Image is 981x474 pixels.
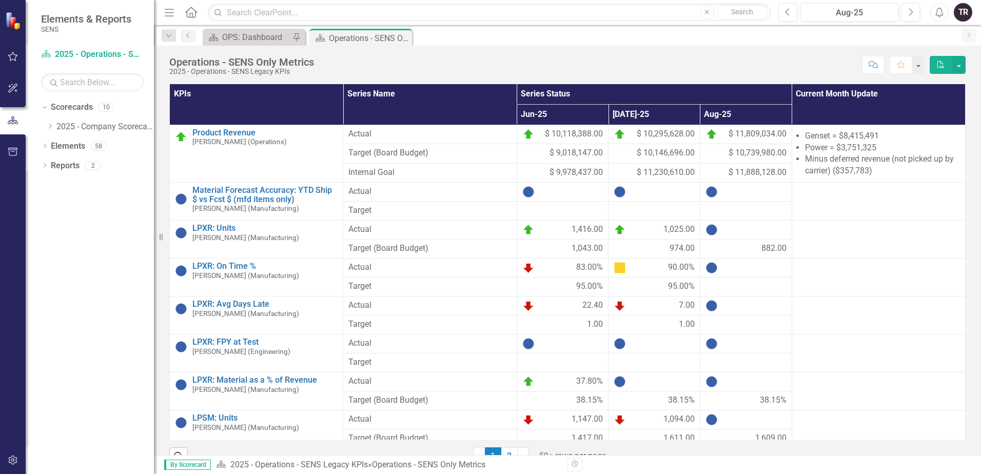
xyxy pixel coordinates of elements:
[517,125,609,144] td: Double-Click to Edit
[609,372,700,391] td: Double-Click to Edit
[192,205,299,212] small: [PERSON_NAME] (Manufacturing)
[804,7,895,19] div: Aug-25
[545,128,603,141] span: $ 10,118,388.00
[208,4,771,22] input: Search ClearPoint...
[517,391,609,410] td: Double-Click to Edit
[192,186,338,204] a: Material Forecast Accuracy: YTD Ship $ vs Fcst $ (mfd items only)
[343,315,517,334] td: Double-Click to Edit
[614,376,626,388] img: No Information
[230,460,368,469] a: 2025 - Operations - SENS Legacy KPIs
[705,128,718,141] img: On Target
[348,338,511,349] span: Actual
[572,413,603,426] span: 1,147.00
[705,224,718,236] img: No Information
[582,300,603,312] span: 22.40
[164,460,211,470] span: By Scorecard
[637,167,695,179] span: $ 11,230,610.00
[478,451,481,461] span: ‹
[41,49,144,61] a: 2025 - Operations - SENS Legacy KPIs
[348,167,511,179] span: Internal Goal
[175,227,187,239] img: No Information
[576,376,603,388] span: 37.80%
[517,315,609,334] td: Double-Click to Edit
[170,334,343,372] td: Double-Click to Edit Right Click for Context Menu
[205,31,290,44] a: OPS: Dashboard
[517,372,609,391] td: Double-Click to Edit
[705,338,718,350] img: No Information
[792,410,966,448] td: Double-Click to Edit
[614,413,626,426] img: Below Target
[175,341,187,353] img: No Information
[522,186,535,198] img: No Information
[192,413,338,423] a: LPSM: Units
[679,300,695,312] span: 7.00
[805,142,960,154] li: Power = $3,751,325
[792,372,966,410] td: Double-Click to Edit
[348,413,511,425] span: Actual
[170,297,343,334] td: Double-Click to Edit Right Click for Context Menu
[609,429,700,448] td: Double-Click to Edit
[637,147,695,159] span: $ 10,146,696.00
[800,3,898,22] button: Aug-25
[348,376,511,387] span: Actual
[550,147,603,159] span: $ 9,018,147.00
[576,281,603,292] span: 95.00%
[517,334,609,353] td: Double-Click to Edit
[637,128,695,141] span: $ 10,295,628.00
[805,130,960,142] li: Genset = $8,415,491
[700,391,792,410] td: Double-Click to Edit
[348,128,511,140] span: Actual
[522,413,535,426] img: Below Target
[169,68,314,75] div: 2025 - Operations - SENS Legacy KPIs
[175,131,187,143] img: On Target
[348,394,511,406] span: Target (Board Budget)
[954,3,972,22] button: TR
[222,31,290,44] div: OPS: Dashboard
[614,224,626,236] img: On Target
[51,102,93,113] a: Scorecards
[192,376,338,385] a: LPXR: Material as a % of Revenue
[348,281,511,292] span: Target
[705,300,718,312] img: No Information
[192,348,290,355] small: [PERSON_NAME] (Engineering)
[700,353,792,372] td: Double-Click to Edit
[192,424,299,431] small: [PERSON_NAME] (Manufacturing)
[792,297,966,334] td: Double-Click to Edit
[609,163,700,182] td: Double-Click to Edit
[501,447,518,465] a: 2
[98,103,114,112] div: 10
[51,141,85,152] a: Elements
[343,391,517,410] td: Double-Click to Edit
[343,144,517,163] td: Double-Click to Edit
[609,259,700,278] td: Double-Click to Edit
[348,357,511,368] span: Target
[5,12,23,30] img: ClearPoint Strategy
[700,410,792,429] td: Double-Click to Edit
[572,432,603,444] span: 1,417.00
[343,221,517,240] td: Double-Click to Edit
[705,376,718,388] img: No Information
[85,161,101,170] div: 2
[517,183,609,202] td: Double-Click to Edit
[609,391,700,410] td: Double-Click to Edit
[343,125,517,144] td: Double-Click to Edit
[348,147,511,159] span: Target (Board Budget)
[343,297,517,315] td: Double-Click to Edit
[700,372,792,391] td: Double-Click to Edit
[175,265,187,277] img: No Information
[700,144,792,163] td: Double-Click to Edit
[348,262,511,273] span: Actual
[192,138,287,146] small: [PERSON_NAME] (Operations)
[522,128,535,141] img: On Target
[517,259,609,278] td: Double-Click to Edit
[614,186,626,198] img: No Information
[614,300,626,312] img: Below Target
[192,310,299,318] small: [PERSON_NAME] (Manufacturing)
[343,240,517,259] td: Double-Click to Edit
[705,186,718,198] img: No Information
[609,202,700,221] td: Double-Click to Edit
[700,183,792,202] td: Double-Click to Edit
[192,338,338,347] a: LPXR: FPY at Test
[175,417,187,429] img: No Information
